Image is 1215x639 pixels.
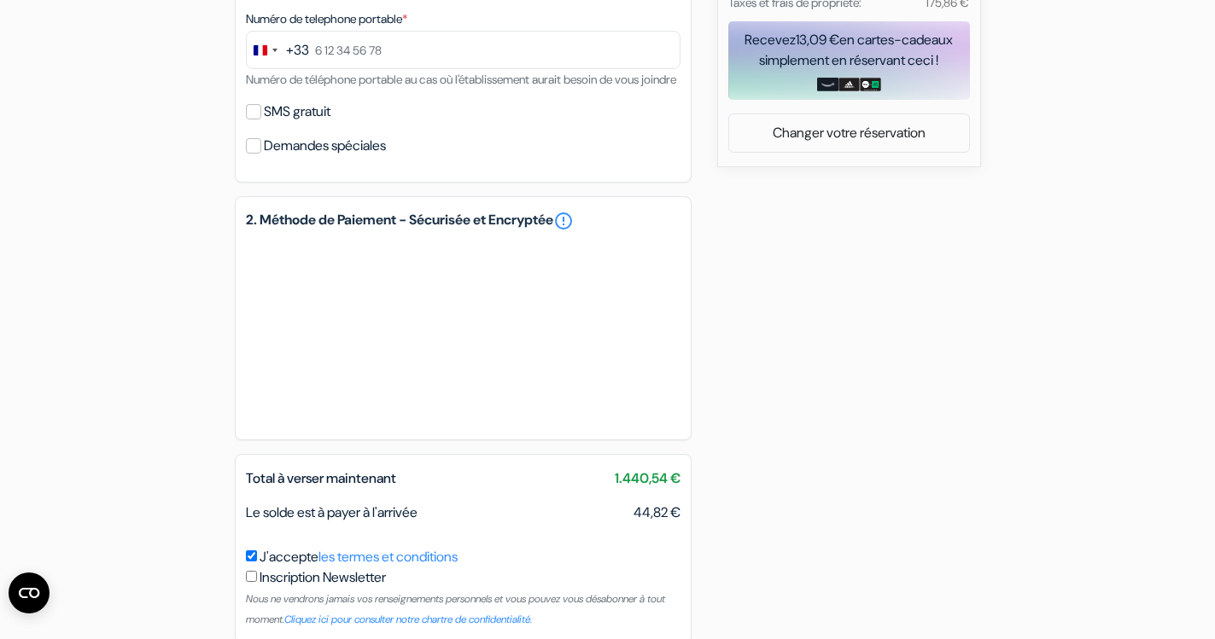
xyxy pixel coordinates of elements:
img: adidas-card.png [838,78,860,91]
label: Inscription Newsletter [260,567,386,588]
span: 13,09 € [796,31,839,49]
a: error_outline [553,211,574,231]
small: Nous ne vendrons jamais vos renseignements personnels et vous pouvez vous désabonner à tout moment. [246,592,665,626]
button: Ouvrir le widget CMP [9,572,50,613]
input: 6 12 34 56 78 [246,31,681,69]
a: Cliquez ici pour consulter notre chartre de confidentialité. [284,613,532,626]
button: Change country, selected France (+33) [247,32,309,68]
div: +33 [286,40,309,61]
label: Numéro de telephone portable [246,10,407,28]
h5: 2. Méthode de Paiement - Sécurisée et Encryptée [246,211,681,231]
span: Le solde est à payer à l'arrivée [246,503,418,521]
img: amazon-card-no-text.png [817,78,838,91]
span: 44,82 € [634,502,681,523]
a: Changer votre réservation [729,117,969,149]
div: Recevez en cartes-cadeaux simplement en réservant ceci ! [728,30,970,71]
label: J'accepte [260,547,458,567]
span: Total à verser maintenant [246,469,396,487]
img: uber-uber-eats-card.png [860,78,881,91]
iframe: Cadre de saisie sécurisé pour le paiement [242,235,684,429]
label: SMS gratuit [264,100,330,124]
span: 1.440,54 € [615,468,681,489]
small: Numéro de téléphone portable au cas où l'établissement aurait besoin de vous joindre [246,72,676,87]
label: Demandes spéciales [264,134,386,158]
a: les termes et conditions [318,548,458,566]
